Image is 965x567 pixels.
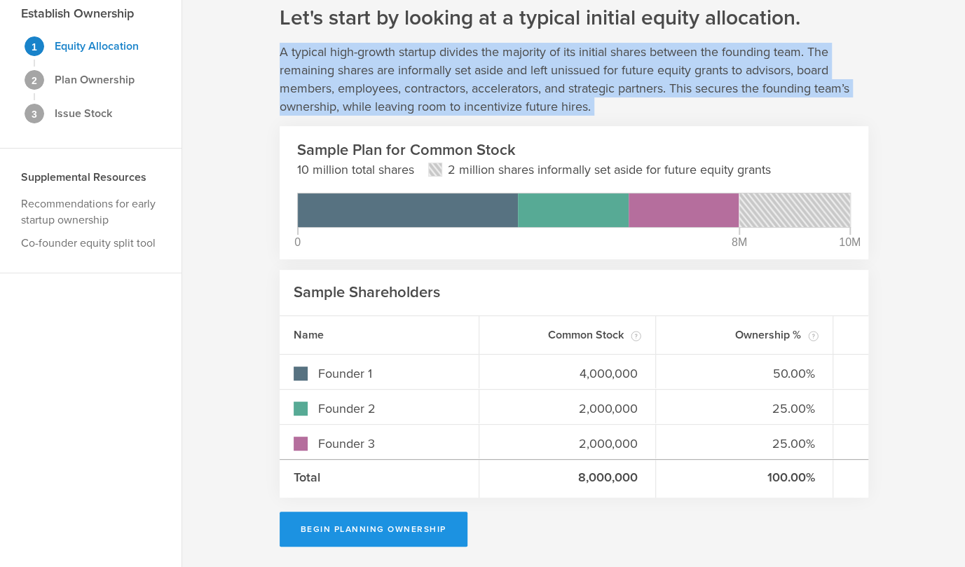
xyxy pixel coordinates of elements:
[55,107,112,121] strong: Issue Stock
[315,365,465,383] input: Enter co-owner name
[297,160,414,179] p: 10 million total shares
[280,460,479,498] div: Total
[895,458,965,525] iframe: Chat Widget
[479,460,657,498] div: 8,000,000
[479,316,657,354] div: Common Stock
[315,435,465,453] input: Enter co-owner name
[493,435,642,453] input: Enter # of shares
[21,197,156,227] a: Recommendations for early startup ownership
[297,140,851,160] h2: Sample Plan for Common Stock
[280,43,868,116] p: A typical high-growth startup divides the majority of its initial shares between the founding tea...
[32,42,37,52] span: 1
[21,170,146,184] strong: Supplemental Resources
[55,73,135,87] strong: Plan Ownership
[448,160,771,179] p: 2 million shares informally set aside for future equity grants
[493,365,642,383] input: Enter # of shares
[32,76,37,86] span: 2
[280,316,479,354] div: Name
[21,236,156,250] a: Co-founder equity split tool
[280,512,467,547] button: Begin Planning Ownership
[732,237,747,248] div: 8M
[315,400,465,418] input: Enter co-owner name
[294,237,301,248] div: 0
[839,237,861,248] div: 10M
[294,282,440,303] h2: Sample Shareholders
[32,109,37,119] span: 3
[21,4,134,22] h3: Establish Ownership
[55,39,139,53] strong: Equity Allocation
[656,460,833,498] div: 100.00%
[493,400,642,418] input: Enter # of shares
[656,316,833,354] div: Ownership %
[280,4,800,32] h1: Let's start by looking at a typical initial equity allocation.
